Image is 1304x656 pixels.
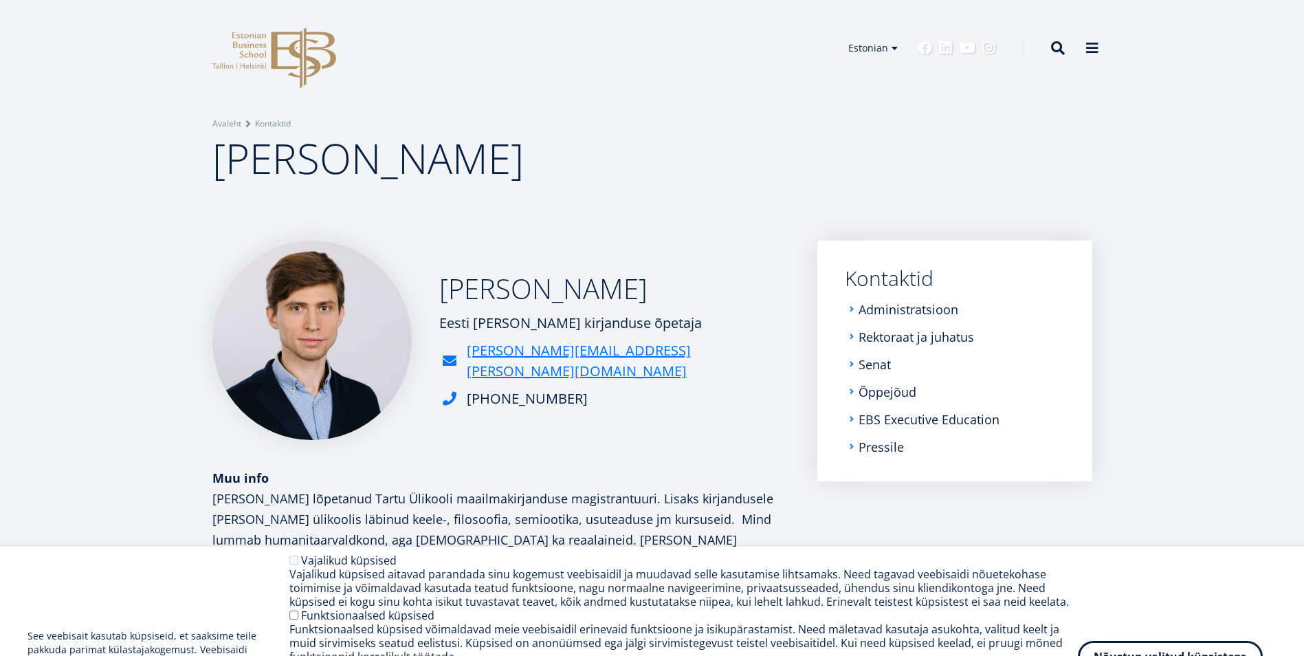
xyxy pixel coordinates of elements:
[859,330,974,344] a: Rektoraat ja juhatus
[289,567,1078,609] div: Vajalikud küpsised aitavad parandada sinu kogemust veebisaidil ja muudavad selle kasutamise lihts...
[939,41,953,55] a: Linkedin
[859,440,904,454] a: Pressile
[467,340,790,382] a: [PERSON_NAME][EMAIL_ADDRESS][PERSON_NAME][DOMAIN_NAME]
[212,468,790,488] div: Muu info
[301,608,434,623] label: Funktsionaalsed küpsised
[212,130,524,186] span: [PERSON_NAME]
[859,385,916,399] a: Õppejõud
[982,41,996,55] a: Instagram
[439,272,790,306] h2: [PERSON_NAME]
[439,313,790,334] div: Eesti [PERSON_NAME] kirjanduse õpetaja
[859,303,958,316] a: Administratsioon
[212,241,412,440] img: a
[212,117,241,131] a: Avaleht
[467,389,588,409] div: [PHONE_NUMBER]
[845,268,1065,289] a: Kontaktid
[255,117,291,131] a: Kontaktid
[301,553,397,568] label: Vajalikud küpsised
[859,358,891,371] a: Senat
[859,413,999,426] a: EBS Executive Education
[918,41,932,55] a: Facebook
[960,41,975,55] a: Youtube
